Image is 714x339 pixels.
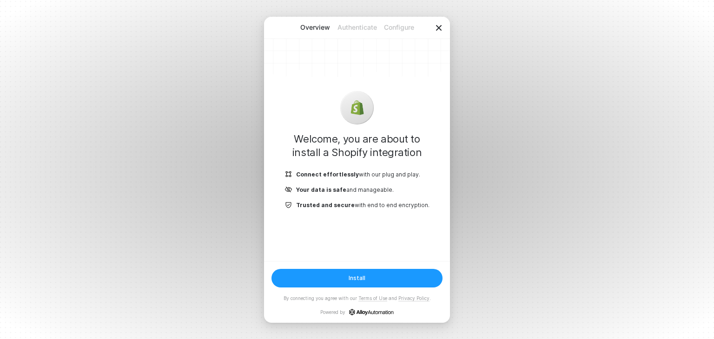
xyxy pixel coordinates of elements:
[285,186,292,194] img: icon
[349,309,394,315] a: icon-success
[285,201,292,209] img: icon
[349,274,365,282] div: Install
[296,186,394,194] p: and manageable.
[271,269,443,287] button: Install
[285,170,292,178] img: icon
[435,24,443,32] span: icon-close
[296,202,355,209] b: Trusted and secure
[320,309,394,315] p: Powered by
[296,170,420,178] p: with our plug and play.
[378,23,420,32] p: Configure
[284,295,431,301] p: By connecting you agree with our and .
[336,23,378,32] p: Authenticate
[296,186,346,193] b: Your data is safe
[296,171,359,178] b: Connect effortlessly
[294,23,336,32] p: Overview
[398,295,430,301] a: Privacy Policy
[296,201,430,209] p: with end to end encryption.
[279,132,435,159] h1: Welcome, you are about to install a Shopify integration
[350,100,364,115] img: icon
[358,295,387,301] a: Terms of Use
